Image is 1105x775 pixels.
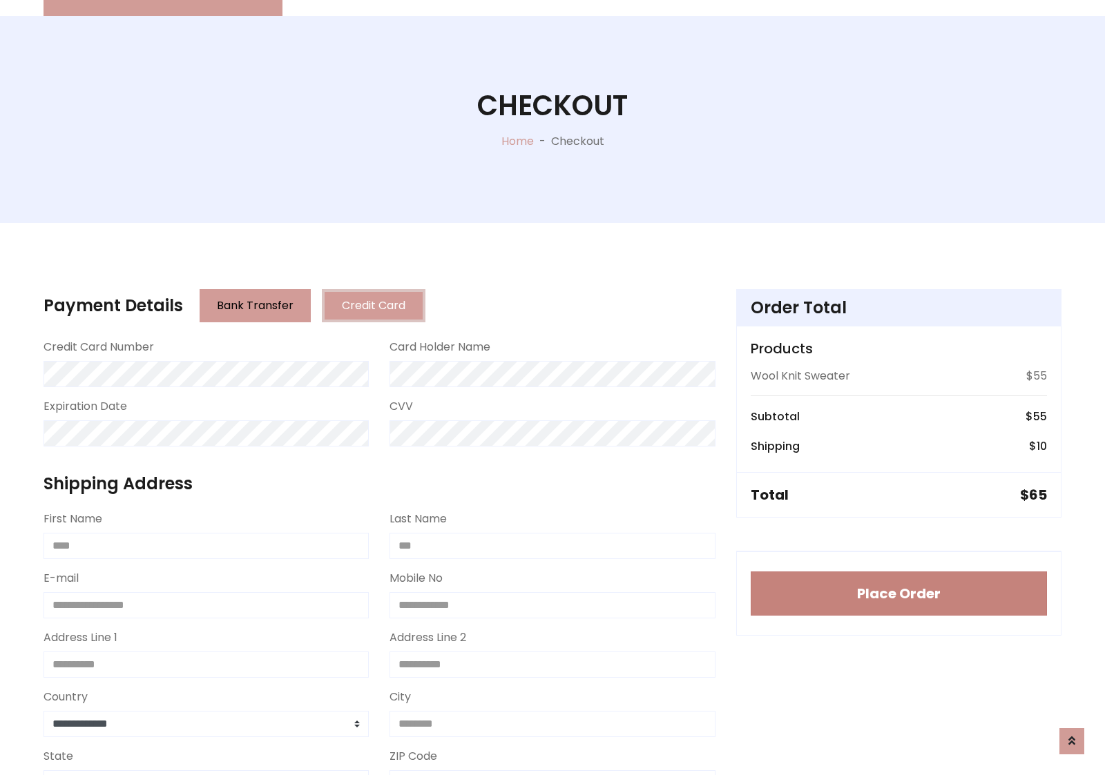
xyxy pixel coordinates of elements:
label: Last Name [390,511,447,527]
p: Checkout [551,133,604,150]
h6: $ [1029,440,1047,453]
label: State [44,748,73,765]
h6: Shipping [751,440,800,453]
h4: Order Total [751,298,1047,318]
label: ZIP Code [390,748,437,765]
label: First Name [44,511,102,527]
h5: Total [751,487,789,503]
span: 55 [1033,409,1047,424]
p: - [534,133,551,150]
a: Home [501,133,534,149]
h6: Subtotal [751,410,800,423]
p: $55 [1026,368,1047,384]
label: Credit Card Number [44,339,154,355]
label: Mobile No [390,570,443,587]
button: Place Order [751,571,1047,616]
label: Card Holder Name [390,339,490,355]
h5: $ [1020,487,1047,503]
label: Country [44,689,88,705]
label: Address Line 2 [390,629,466,646]
label: Expiration Date [44,398,127,415]
span: 65 [1029,485,1047,504]
h5: Products [751,340,1047,357]
label: E-mail [44,570,79,587]
label: City [390,689,411,705]
h6: $ [1026,410,1047,423]
h4: Shipping Address [44,474,715,494]
span: 10 [1037,438,1047,454]
h1: Checkout [477,89,628,122]
label: Address Line 1 [44,629,117,646]
button: Credit Card [322,289,425,322]
label: CVV [390,398,413,415]
p: Wool Knit Sweater [751,368,850,384]
button: Bank Transfer [200,289,311,322]
h4: Payment Details [44,296,183,316]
